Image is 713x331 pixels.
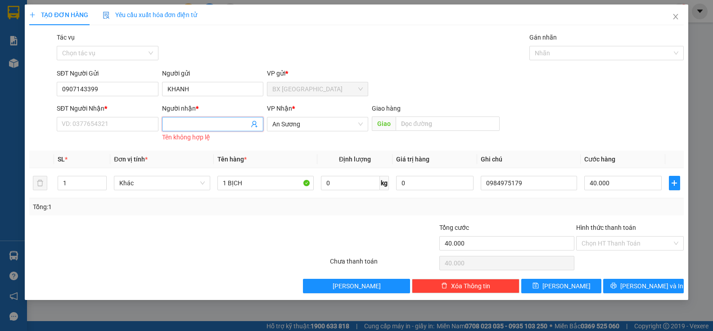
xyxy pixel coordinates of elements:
[29,12,36,18] span: plus
[267,105,292,112] span: VP Nhận
[481,176,577,190] input: Ghi Chú
[303,279,411,293] button: [PERSON_NAME]
[477,151,581,168] th: Ghi chú
[29,11,88,18] span: TẠO ĐƠN HÀNG
[451,281,490,291] span: Xóa Thông tin
[584,156,615,163] span: Cước hàng
[396,176,474,190] input: 0
[412,279,519,293] button: deleteXóa Thông tin
[162,68,263,78] div: Người gửi
[669,179,679,187] span: plus
[576,224,636,231] label: Hình thức thanh toán
[267,68,368,78] div: VP gửi
[217,156,247,163] span: Tên hàng
[329,256,438,272] div: Chưa thanh toán
[33,176,47,190] button: delete
[272,82,363,96] span: BX Tân Châu
[542,281,591,291] span: [PERSON_NAME]
[119,176,205,190] span: Khác
[439,224,469,231] span: Tổng cước
[339,156,371,163] span: Định lượng
[396,116,500,131] input: Dọc đường
[603,279,683,293] button: printer[PERSON_NAME] và In
[57,68,158,78] div: SĐT Người Gửi
[672,13,679,20] span: close
[57,34,75,41] label: Tác vụ
[272,117,363,131] span: An Sương
[521,279,601,293] button: save[PERSON_NAME]
[33,202,275,212] div: Tổng: 1
[114,156,148,163] span: Đơn vị tính
[333,281,381,291] span: [PERSON_NAME]
[372,116,396,131] span: Giao
[251,121,258,128] span: user-add
[396,156,429,163] span: Giá trị hàng
[620,281,683,291] span: [PERSON_NAME] và In
[663,4,688,30] button: Close
[162,103,263,113] div: Người nhận
[162,132,263,143] div: Tên không hợp lệ
[380,176,389,190] span: kg
[610,282,617,290] span: printer
[441,282,447,290] span: delete
[103,11,198,18] span: Yêu cầu xuất hóa đơn điện tử
[529,34,557,41] label: Gán nhãn
[103,12,110,19] img: icon
[57,103,158,113] div: SĐT Người Nhận
[669,176,680,190] button: plus
[58,156,65,163] span: SL
[372,105,401,112] span: Giao hàng
[217,176,314,190] input: VD: Bàn, Ghế
[532,282,539,290] span: save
